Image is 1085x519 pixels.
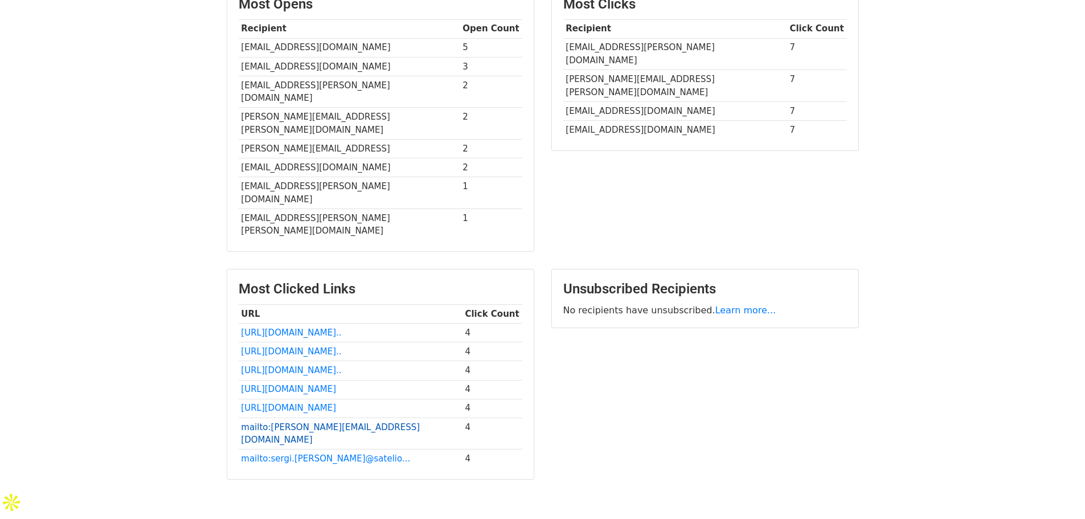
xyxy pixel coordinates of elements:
[787,19,847,38] th: Click Count
[563,304,847,316] p: No recipients have unsubscribed.
[563,70,787,102] td: [PERSON_NAME][EMAIL_ADDRESS][PERSON_NAME][DOMAIN_NAME]
[787,120,847,139] td: 7
[239,19,460,38] th: Recipient
[787,101,847,120] td: 7
[460,177,522,209] td: 1
[239,38,460,57] td: [EMAIL_ADDRESS][DOMAIN_NAME]
[460,76,522,108] td: 2
[462,361,522,380] td: 4
[1028,464,1085,519] iframe: Chat Widget
[239,76,460,108] td: [EMAIL_ADDRESS][PERSON_NAME][DOMAIN_NAME]
[787,38,847,70] td: 7
[462,305,522,324] th: Click Count
[563,38,787,70] td: [EMAIL_ADDRESS][PERSON_NAME][DOMAIN_NAME]
[241,365,341,375] a: [URL][DOMAIN_NAME]..
[460,57,522,76] td: 3
[239,57,460,76] td: [EMAIL_ADDRESS][DOMAIN_NAME]
[460,38,522,57] td: 5
[460,158,522,177] td: 2
[241,328,341,338] a: [URL][DOMAIN_NAME]..
[462,324,522,342] td: 4
[239,108,460,140] td: [PERSON_NAME][EMAIL_ADDRESS][PERSON_NAME][DOMAIN_NAME]
[241,422,420,446] a: mailto:[PERSON_NAME][EMAIL_ADDRESS][DOMAIN_NAME]
[462,449,522,468] td: 4
[563,101,787,120] td: [EMAIL_ADDRESS][DOMAIN_NAME]
[462,399,522,418] td: 4
[241,453,410,464] a: mailto:sergi.[PERSON_NAME]@satelio...
[462,418,522,449] td: 4
[462,380,522,399] td: 4
[239,281,522,297] h3: Most Clicked Links
[239,177,460,209] td: [EMAIL_ADDRESS][PERSON_NAME][DOMAIN_NAME]
[460,209,522,240] td: 1
[241,346,341,357] a: [URL][DOMAIN_NAME]..
[563,19,787,38] th: Recipient
[563,120,787,139] td: [EMAIL_ADDRESS][DOMAIN_NAME]
[460,108,522,140] td: 2
[563,281,847,297] h3: Unsubscribed Recipients
[241,403,336,413] a: [URL][DOMAIN_NAME]
[787,70,847,102] td: 7
[460,140,522,158] td: 2
[462,342,522,361] td: 4
[241,384,336,394] a: [URL][DOMAIN_NAME]
[239,140,460,158] td: [PERSON_NAME][EMAIL_ADDRESS]
[239,209,460,240] td: [EMAIL_ADDRESS][PERSON_NAME][PERSON_NAME][DOMAIN_NAME]
[715,305,776,316] a: Learn more...
[239,305,462,324] th: URL
[460,19,522,38] th: Open Count
[239,158,460,177] td: [EMAIL_ADDRESS][DOMAIN_NAME]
